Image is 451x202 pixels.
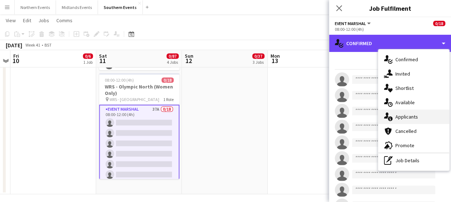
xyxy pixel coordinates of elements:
[20,16,34,25] a: Edit
[378,52,449,67] div: Confirmed
[99,73,179,179] app-job-card: 08:00-12:00 (4h)0/18WRS - Olympic North (Women Only) WRS - [GEOGRAPHIC_DATA]1 RoleEvent Marshal37...
[378,81,449,95] div: Shortlist
[185,53,193,59] span: Sun
[271,53,280,59] span: Mon
[56,17,72,24] span: Comms
[163,97,174,102] span: 1 Role
[335,21,366,26] span: Event Marshal
[161,77,174,83] span: 0/18
[167,59,178,65] div: 4 Jobs
[56,0,98,14] button: Midlands Events
[433,21,445,26] span: 0/18
[3,16,19,25] a: View
[378,95,449,110] div: Available
[329,4,451,13] h3: Job Fulfilment
[83,53,93,59] span: 0/6
[24,42,42,48] span: Week 41
[166,53,179,59] span: 0/87
[6,17,16,24] span: View
[109,97,159,102] span: WRS - [GEOGRAPHIC_DATA]
[99,53,107,59] span: Sat
[335,21,372,26] button: Event Marshal
[83,59,93,65] div: 1 Job
[184,57,193,65] span: 12
[13,53,19,59] span: Fri
[6,42,22,49] div: [DATE]
[269,57,280,65] span: 13
[252,53,264,59] span: 0/37
[378,138,449,153] div: Promote
[36,16,52,25] a: Jobs
[15,0,56,14] button: Northern Events
[378,110,449,124] div: Applicants
[53,16,75,25] a: Comms
[378,124,449,138] div: Cancelled
[378,67,449,81] div: Invited
[12,57,19,65] span: 10
[335,27,445,32] div: 08:00-12:00 (4h)
[98,0,143,14] button: Southern Events
[378,153,449,168] div: Job Details
[105,77,134,83] span: 08:00-12:00 (4h)
[38,17,49,24] span: Jobs
[253,59,264,65] div: 3 Jobs
[329,35,451,52] div: Confirmed
[99,83,179,96] h3: WRS - Olympic North (Women Only)
[98,57,107,65] span: 11
[44,42,52,48] div: BST
[23,17,31,24] span: Edit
